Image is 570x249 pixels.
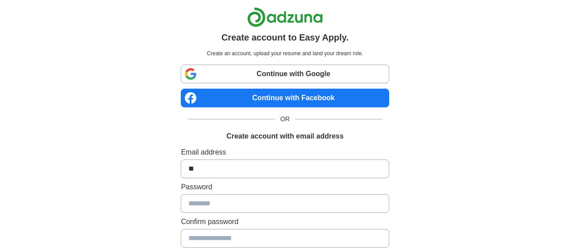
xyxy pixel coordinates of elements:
label: Email address [181,147,389,158]
label: Password [181,182,389,192]
h1: Create account to Easy Apply. [221,31,349,44]
img: Adzuna logo [247,7,323,27]
p: Create an account, upload your resume and land your dream role. [183,49,387,57]
a: Continue with Facebook [181,89,389,107]
span: OR [275,114,295,124]
h1: Create account with email address [226,131,343,142]
a: Continue with Google [181,65,389,83]
label: Confirm password [181,216,389,227]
